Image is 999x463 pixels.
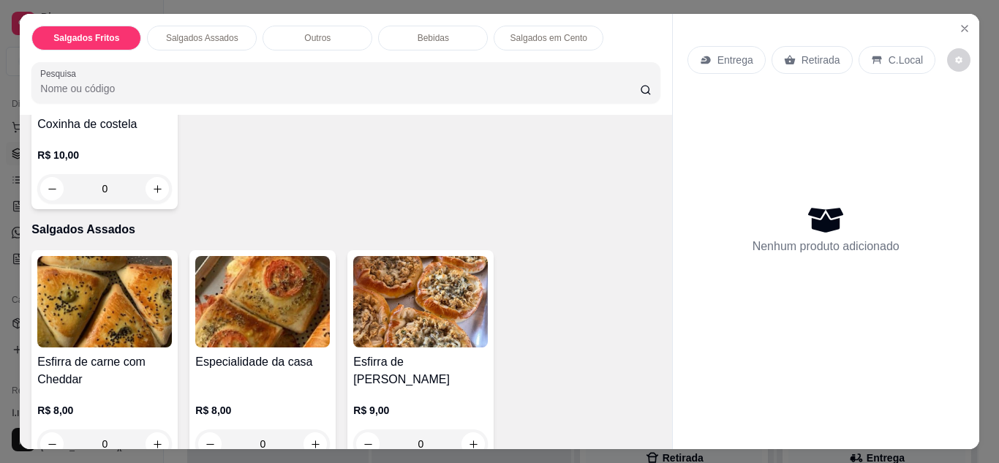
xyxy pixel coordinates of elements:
[802,53,840,67] p: Retirada
[40,177,64,200] button: decrease-product-quantity
[37,353,172,388] h4: Esfirra de carne com Cheddar
[753,238,900,255] p: Nenhum produto adicionado
[40,67,81,80] label: Pesquisa
[40,432,64,456] button: decrease-product-quantity
[353,256,488,347] img: product-image
[195,353,330,371] h4: Especialidade da casa
[947,48,970,72] button: decrease-product-quantity
[717,53,753,67] p: Entrega
[37,256,172,347] img: product-image
[195,403,330,418] p: R$ 8,00
[146,177,169,200] button: increase-product-quantity
[356,432,380,456] button: decrease-product-quantity
[353,403,488,418] p: R$ 9,00
[461,432,485,456] button: increase-product-quantity
[37,403,172,418] p: R$ 8,00
[37,116,172,133] h4: Coxinha de costela
[198,432,222,456] button: decrease-product-quantity
[510,32,587,44] p: Salgados em Cento
[418,32,449,44] p: Bebidas
[37,148,172,162] p: R$ 10,00
[304,432,327,456] button: increase-product-quantity
[953,17,976,40] button: Close
[889,53,923,67] p: C.Local
[195,256,330,347] img: product-image
[31,221,660,238] p: Salgados Assados
[353,353,488,388] h4: Esfirra de [PERSON_NAME]
[40,81,640,96] input: Pesquisa
[166,32,238,44] p: Salgados Assados
[53,32,119,44] p: Salgados Fritos
[146,432,169,456] button: increase-product-quantity
[304,32,331,44] p: Outros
